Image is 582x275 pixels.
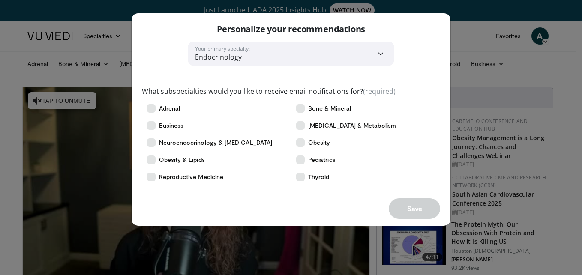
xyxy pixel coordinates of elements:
[308,155,336,164] span: Pediatrics
[308,138,330,147] span: Obesity
[142,86,396,96] label: What subspecialties would you like to receive email notifications for?
[159,155,205,164] span: Obesity & Lipids
[363,87,396,96] span: (required)
[159,173,223,181] span: Reproductive Medicine
[159,138,272,147] span: Neuroendocrinology & [MEDICAL_DATA]
[217,24,366,35] p: Personalize your recommendations
[308,173,330,181] span: Thyroid
[159,104,180,113] span: Adrenal
[159,121,184,130] span: Business
[308,104,351,113] span: Bone & Mineral
[308,121,396,130] span: [MEDICAL_DATA] & Metabolism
